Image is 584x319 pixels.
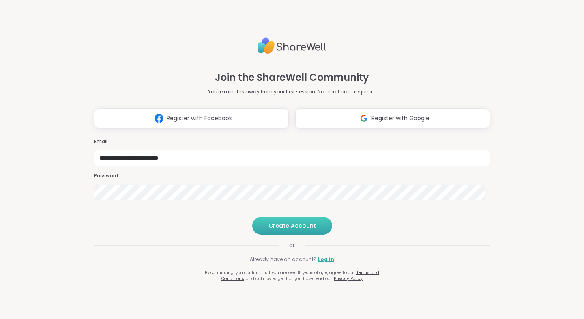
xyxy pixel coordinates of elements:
span: Create Account [268,222,316,230]
img: ShareWell Logomark [151,111,167,126]
a: Log in [318,256,334,263]
img: ShareWell Logo [258,34,326,57]
h3: Email [94,138,490,145]
span: or [279,241,305,249]
a: Privacy Policy [334,276,363,282]
span: Register with Facebook [167,114,232,123]
a: Terms and Conditions [221,269,379,282]
button: Create Account [252,217,332,235]
h1: Join the ShareWell Community [215,70,369,85]
span: Register with Google [371,114,429,123]
span: By continuing, you confirm that you are over 18 years of age, agree to our [205,269,355,276]
button: Register with Google [295,108,490,129]
p: You're minutes away from your first session. No credit card required. [208,88,376,95]
h3: Password [94,172,490,179]
span: and acknowledge that you have read our [246,276,332,282]
img: ShareWell Logomark [356,111,371,126]
button: Register with Facebook [94,108,289,129]
span: Already have an account? [250,256,316,263]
